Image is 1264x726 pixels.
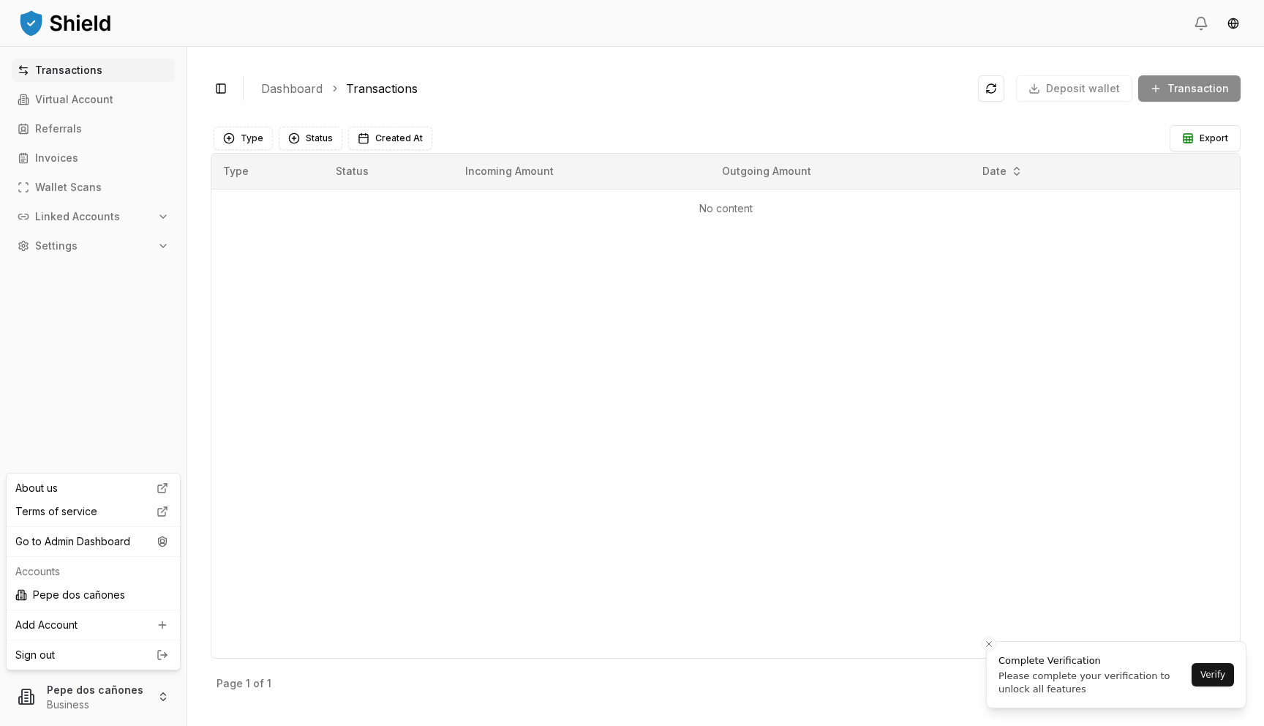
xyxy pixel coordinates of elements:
a: Terms of service [10,500,177,523]
div: Pepe dos cañones [10,583,177,607]
p: Accounts [15,564,171,579]
a: About us [10,476,177,500]
a: Sign out [15,648,171,662]
div: Go to Admin Dashboard [10,530,177,553]
a: Add Account [10,613,177,637]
